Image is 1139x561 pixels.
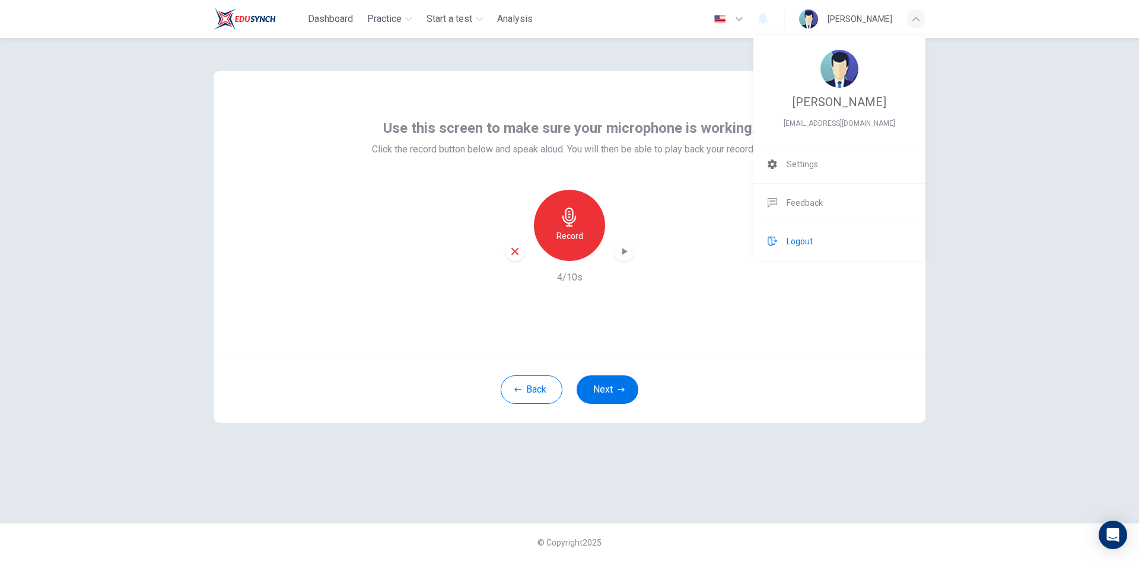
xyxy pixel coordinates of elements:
[768,116,911,130] span: jesada3586@gmail.com
[753,145,925,183] a: Settings
[793,95,886,109] span: [PERSON_NAME]
[787,196,823,210] span: Feedback
[787,234,813,248] span: Logout
[787,157,818,171] span: Settings
[820,50,858,88] img: Profile picture
[1099,521,1127,549] div: Open Intercom Messenger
